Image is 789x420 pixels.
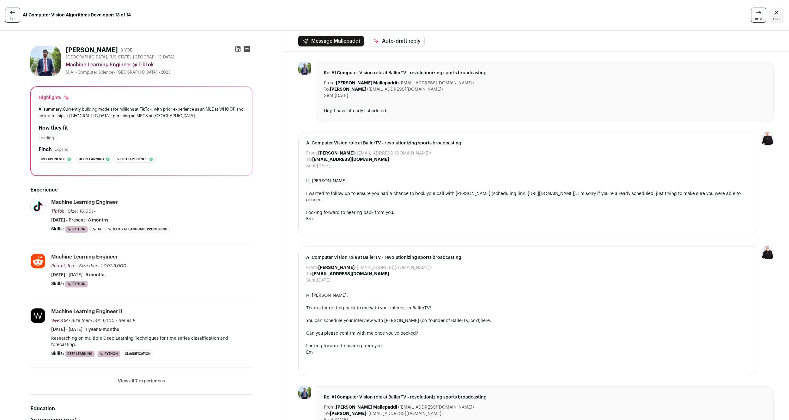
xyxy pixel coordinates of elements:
[298,386,311,399] img: ae407a5b19093250a8ca10a9e07521c44e234419478419a3df33bb0b6a084a59.jpg
[761,132,774,145] img: 9240684-medium_jpg
[324,108,766,114] div: Hey, I have already scheduled.
[306,271,312,277] dt: To:
[317,277,331,283] dd: [DATE]
[306,319,481,323] span: You can schedule your interview with [PERSON_NAME] (co-founder of BallerTV, cc'd)
[306,350,313,355] span: Em
[79,156,104,162] span: Deep learning
[66,70,252,75] div: M.A. - Computer Science - [GEOGRAPHIC_DATA] - 2023
[324,86,330,93] dt: To:
[30,46,61,76] img: ae407a5b19093250a8ca10a9e07521c44e234419478419a3df33bb0b6a084a59.jpg
[65,281,88,288] li: Python
[306,210,394,215] span: Looking forward to hearing back from you,
[317,163,331,169] dd: [DATE]
[336,81,397,85] b: [PERSON_NAME] Mallepaddi
[306,306,431,310] span: Thanks for getting back to me with your interest in BallerTV!
[318,265,355,270] b: [PERSON_NAME]
[769,8,784,23] a: Close
[51,335,252,348] p: Researching on multiple Deep Learning Techniques for time series classification and forecasting.
[23,12,131,18] strong: AI Computer Vision Algorithms Developer: 13 of 14
[31,308,45,323] img: 1c202953e96271950da3d5deec004f7ad14510c7a4fd8d494f6f9be0893c19ff.jpg
[318,151,355,155] b: [PERSON_NAME]
[51,308,122,315] div: Machine Learning Engineer II
[65,226,88,233] li: Python
[324,80,336,86] dt: From:
[335,93,348,99] dd: [DATE]
[318,265,432,271] dd: <[EMAIL_ADDRESS][DOMAIN_NAME]>
[306,179,348,183] span: Hi [PERSON_NAME],
[116,318,117,324] span: ·
[31,254,45,268] img: df8c45fae9a208325e1922597c1a422fcae04f20d45d1e79f72328b7adcbec56.jpg
[51,272,106,278] span: [DATE] - [DATE] · 5 months
[306,331,418,336] span: Can you please confirm with me once you've booked?
[324,93,335,99] dt: Sent:
[65,350,95,357] li: Deep Learning
[306,163,317,169] dt: Sent:
[761,247,774,259] img: 9240684-medium_jpg
[751,8,766,23] a: next
[39,136,244,141] div: Loading...
[369,36,425,46] button: Auto-draft reply
[5,8,20,23] a: last
[51,226,64,232] span: Skills:
[306,156,312,163] dt: To:
[306,191,748,203] div: )
[66,61,252,69] div: Machine Learning Engineer @ TikTok
[118,378,165,384] button: View all 7 experiences
[51,217,108,223] span: [DATE] - Present · 8 months
[330,411,444,417] dd: <[EMAIL_ADDRESS][DOMAIN_NAME]>
[120,47,132,53] div: 3 YOE
[51,253,118,260] div: Machine Learning Engineer
[51,319,68,323] span: WHOOP
[306,192,528,196] span: I wanted to follow up to ensure you had a chance to book your call with [PERSON_NAME] (scheduling...
[123,350,153,357] li: Classification
[306,344,383,348] span: Looking forward to hearing from you,
[324,394,766,400] span: Re: AI Computer Vision role at BallerTV - revolutionizing sports broadcasting
[312,272,389,276] b: [EMAIL_ADDRESS][DOMAIN_NAME]
[481,319,490,323] a: here
[90,226,103,233] li: AI
[336,404,475,411] dd: <[EMAIL_ADDRESS][DOMAIN_NAME]>
[490,319,491,323] span: .
[30,186,252,194] h2: Experience
[118,319,135,323] span: Series F
[306,265,318,271] dt: From:
[65,209,96,214] span: · Size: 10,001+
[324,411,330,417] dt: To:
[306,277,317,283] dt: Sent:
[66,55,174,60] span: [GEOGRAPHIC_DATA], [US_STATE], [GEOGRAPHIC_DATA]
[76,264,126,268] span: · Size then: 1,001-5,000
[306,254,748,261] span: AI Computer Vision role at BallerTV - revolutionizing sports broadcasting
[51,199,118,206] div: Machine Learning Engineer
[773,16,780,21] span: esc
[39,106,244,119] div: Currently building models for millions at TikTok, with prior experience as an MLE at WHOOP and an...
[51,209,64,214] span: TikTok
[324,70,766,76] span: Re: AI Computer Vision role at BallerTV - revolutionizing sports broadcasting
[51,281,64,287] span: Skills:
[306,140,748,146] span: AI Computer Vision role at BallerTV - revolutionizing sports broadcasting
[41,156,65,162] span: Cv experience
[97,350,120,357] li: Python
[306,150,318,156] dt: From:
[106,226,170,233] li: Natural Language Processing
[330,411,366,416] b: [PERSON_NAME]
[39,146,52,153] h2: Finch
[298,62,311,75] img: ae407a5b19093250a8ca10a9e07521c44e234419478419a3df33bb0b6a084a59.jpg
[324,404,336,411] dt: From:
[336,405,397,410] b: [PERSON_NAME] Mallepaddi
[117,156,147,162] span: Video experience
[39,107,63,111] span: AI summary:
[10,16,16,21] span: last
[330,86,444,93] dd: <[EMAIL_ADDRESS][DOMAIN_NAME]>
[31,199,45,214] img: 4f647f012b339d19cb77a49d748a6d5c18c5e3d9155d65ba4186447a15ae78c9.jpg
[30,405,252,412] h2: Education
[528,192,574,196] a: [URL][DOMAIN_NAME]
[298,36,364,46] button: Message Mallepaddi
[755,16,762,21] span: next
[312,157,389,162] b: [EMAIL_ADDRESS][DOMAIN_NAME]
[39,124,244,132] h2: How they fit
[66,46,118,55] h1: [PERSON_NAME]
[39,94,70,101] div: Highlights
[69,319,115,323] span: · Size then: 501-1,000
[330,87,366,92] b: [PERSON_NAME]
[336,80,475,86] dd: <[EMAIL_ADDRESS][DOMAIN_NAME]>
